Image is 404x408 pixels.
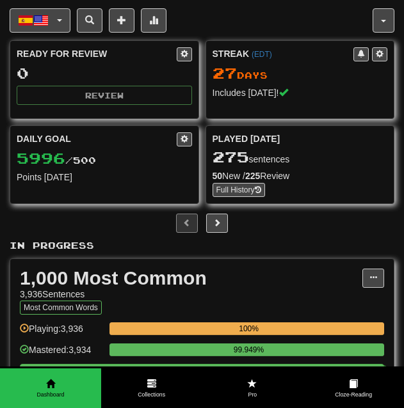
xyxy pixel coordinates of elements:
div: Points [DATE] [17,171,192,184]
div: 1,000 Most Common [20,269,362,288]
span: 27 [213,64,237,82]
div: Mastered: 3,934 [20,343,103,365]
div: Ready for Review [17,47,177,60]
button: Review [17,86,192,105]
button: Most Common Words [20,301,102,315]
div: Streak [213,47,354,60]
div: 100% [113,322,384,335]
a: (EDT) [252,50,272,59]
button: More stats [141,8,166,33]
div: Playing: 3,936 [20,322,103,343]
div: Daily Goal [17,132,177,146]
span: / 500 [17,155,96,166]
div: 0 [17,65,192,81]
p: In Progress [10,239,394,252]
span: 275 [213,148,249,166]
div: Includes [DATE]! [213,86,388,99]
button: Play [20,364,384,386]
div: sentences [213,149,388,166]
button: Search sentences [77,8,102,33]
div: Day s [213,65,388,82]
div: New / Review [213,169,388,182]
span: Collections [101,391,202,399]
strong: 225 [245,171,260,181]
a: Full History [213,183,265,197]
strong: 50 [213,171,223,181]
button: Add sentence to collection [109,8,134,33]
div: 99.949% [113,343,384,356]
span: 5996 [17,149,65,167]
div: 3,936 Sentences [20,288,362,301]
span: Cloze-Reading [303,391,404,399]
span: Pro [202,391,303,399]
span: Played [DATE] [213,132,280,145]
